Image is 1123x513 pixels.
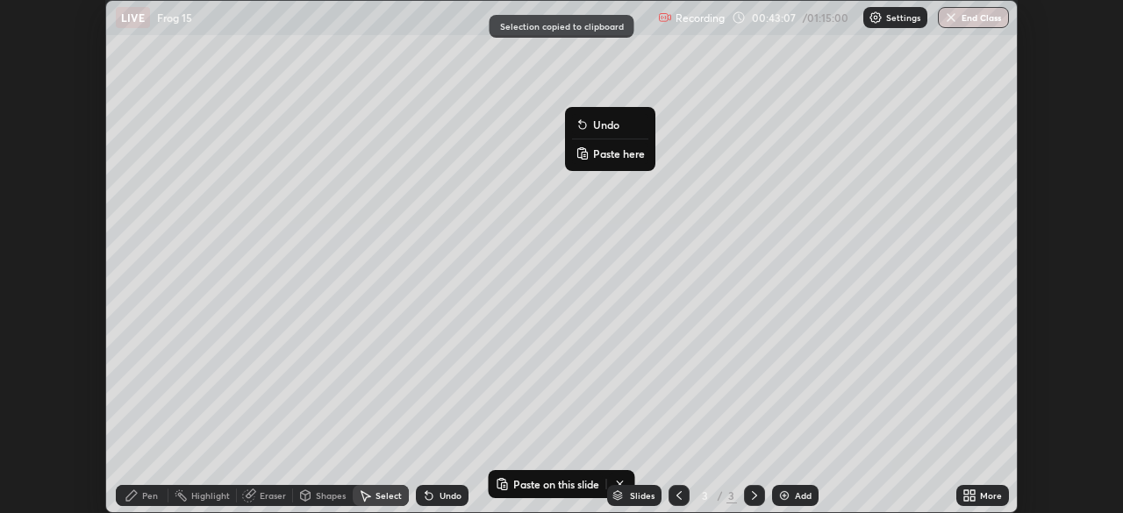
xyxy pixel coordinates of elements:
[157,11,192,25] p: Frog 15
[886,13,920,22] p: Settings
[777,488,791,502] img: add-slide-button
[572,143,648,164] button: Paste here
[121,11,145,25] p: LIVE
[980,491,1002,500] div: More
[492,474,603,495] button: Paste on this slide
[191,491,230,500] div: Highlight
[630,491,654,500] div: Slides
[944,11,958,25] img: end-class-cross
[440,491,461,500] div: Undo
[513,477,599,491] p: Paste on this slide
[718,490,723,501] div: /
[376,491,402,500] div: Select
[593,118,619,132] p: Undo
[658,11,672,25] img: recording.375f2c34.svg
[260,491,286,500] div: Eraser
[869,11,883,25] img: class-settings-icons
[726,488,737,503] div: 3
[572,114,648,135] button: Undo
[795,491,812,500] div: Add
[593,146,645,160] p: Paste here
[676,11,725,25] p: Recording
[938,7,1009,28] button: End Class
[142,491,158,500] div: Pen
[697,490,714,501] div: 3
[316,491,346,500] div: Shapes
